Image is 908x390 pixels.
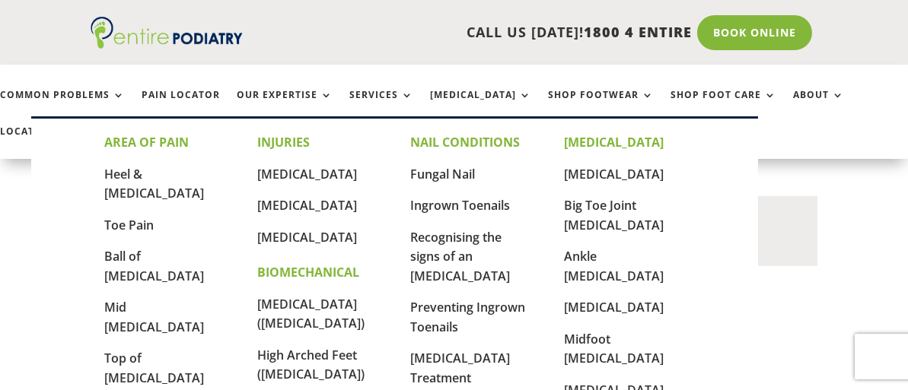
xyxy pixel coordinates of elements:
[257,166,357,182] a: [MEDICAL_DATA]
[349,90,413,122] a: Services
[410,134,520,151] strong: NAIL CONDITIONS
[564,248,664,284] a: Ankle [MEDICAL_DATA]
[142,90,220,122] a: Pain Locator
[257,197,357,214] a: [MEDICAL_DATA]
[410,229,510,284] a: Recognising the signs of an [MEDICAL_DATA]
[91,17,243,49] img: logo (1)
[671,90,776,122] a: Shop Foot Care
[697,15,812,50] a: Book Online
[257,134,310,151] strong: INJURIES
[237,90,333,122] a: Our Expertise
[410,197,510,214] a: Ingrown Toenails
[257,264,359,281] strong: BIOMECHANICAL
[564,299,664,315] a: [MEDICAL_DATA]
[564,134,664,151] strong: [MEDICAL_DATA]
[548,90,654,122] a: Shop Footwear
[410,299,525,335] a: Preventing Ingrown Toenails
[252,23,692,43] p: CALL US [DATE]!
[257,296,365,332] a: [MEDICAL_DATA] ([MEDICAL_DATA])
[257,229,357,246] a: [MEDICAL_DATA]
[410,350,510,386] a: [MEDICAL_DATA] Treatment
[104,350,204,386] a: Top of [MEDICAL_DATA]
[257,347,365,383] a: High Arched Feet ([MEDICAL_DATA])
[793,90,844,122] a: About
[91,36,243,52] a: Entire Podiatry
[584,23,692,41] span: 1800 4 ENTIRE
[104,217,154,233] a: Toe Pain
[564,166,664,182] a: [MEDICAL_DATA]
[104,134,189,151] strong: AREA OF PAIN
[430,90,531,122] a: [MEDICAL_DATA]
[104,299,204,335] a: Mid [MEDICAL_DATA]
[564,197,664,233] a: Big Toe Joint [MEDICAL_DATA]
[564,331,664,367] a: Midfoot [MEDICAL_DATA]
[104,248,204,284] a: Ball of [MEDICAL_DATA]
[410,166,475,182] a: Fungal Nail
[104,166,204,202] a: Heel & [MEDICAL_DATA]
